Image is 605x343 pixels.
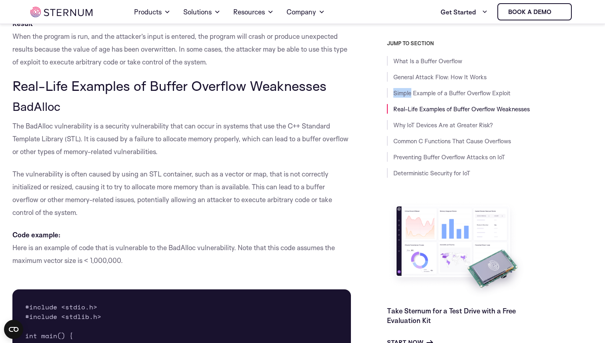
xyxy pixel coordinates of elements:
p: The BadAlloc vulnerability is a security vulnerability that can occur in systems that use the C++... [12,120,351,158]
a: Resources [233,1,274,23]
h3: JUMP TO SECTION [387,40,593,46]
img: sternum iot [30,7,92,17]
img: sternum iot [555,9,561,15]
a: Solutions [183,1,220,23]
a: Real-Life Examples of Buffer Overflow Weaknesses [393,105,530,113]
a: General Attack Flow: How It Works [393,73,487,81]
h2: Real-Life Examples of Buffer Overflow Weaknesses [12,78,351,93]
p: Here is an example of code that is vulnerable to the BadAlloc vulnerability. Note that this code ... [12,229,351,267]
strong: Code example: [12,231,60,239]
a: Simple Example of a Buffer Overflow Exploit [393,89,511,97]
p: When the program is run, and the attacker’s input is entered, the program will crash or produce u... [12,17,351,68]
a: Company [286,1,325,23]
a: Common C Functions That Cause Overflows [393,137,511,145]
button: Open CMP widget [4,320,23,339]
a: Deterministic Security for IoT [393,169,470,177]
a: Preventing Buffer Overflow Attacks on IoT [393,153,505,161]
p: The vulnerability is often caused by using an STL container, such as a vector or map, that is not... [12,168,351,219]
img: Take Sternum for a Test Drive with a Free Evaluation Kit [387,200,527,300]
a: Why IoT Devices Are at Greater Risk? [393,121,493,129]
a: What Is a Buffer Overflow [393,57,462,65]
a: Products [134,1,170,23]
strong: Result [12,19,33,28]
a: Book a demo [497,3,572,20]
a: Get Started [441,4,488,20]
a: Take Sternum for a Test Drive with a Free Evaluation Kit [387,307,516,325]
h3: BadAlloc [12,100,351,113]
